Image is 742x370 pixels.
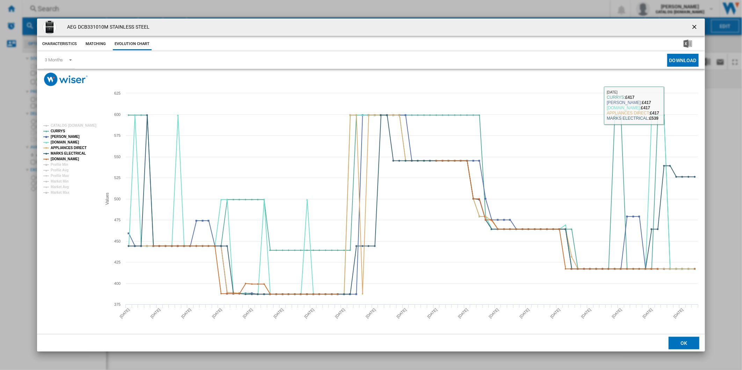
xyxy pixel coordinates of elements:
[396,308,407,319] tspan: [DATE]
[427,308,438,319] tspan: [DATE]
[684,39,692,48] img: excel-24x24.png
[114,239,121,243] tspan: 450
[51,191,70,194] tspan: Market Max
[611,308,623,319] tspan: [DATE]
[273,308,284,319] tspan: [DATE]
[580,308,592,319] tspan: [DATE]
[114,218,121,222] tspan: 475
[114,155,121,159] tspan: 550
[51,179,68,183] tspan: Market Min
[334,308,346,319] tspan: [DATE]
[691,23,699,32] ng-md-icon: getI18NText('BUTTONS.CLOSE_DIALOG')
[64,24,150,31] h4: AEG DCB331010M STAINLESS STEEL
[114,302,121,306] tspan: 375
[51,168,68,172] tspan: Profile Avg
[51,146,87,150] tspan: APPLIANCES DIRECT
[673,308,684,319] tspan: [DATE]
[51,185,69,189] tspan: Market Avg
[211,308,223,319] tspan: [DATE]
[114,197,121,201] tspan: 500
[114,176,121,180] tspan: 525
[688,20,702,34] button: getI18NText('BUTTONS.CLOSE_DIALOG')
[51,157,79,161] tspan: [DOMAIN_NAME]
[114,133,121,138] tspan: 575
[51,163,68,166] tspan: Profile Min
[669,337,699,349] button: OK
[51,135,80,139] tspan: [PERSON_NAME]
[672,38,703,50] button: Download in Excel
[51,124,96,127] tspan: CATALOG [DOMAIN_NAME]
[181,308,192,319] tspan: [DATE]
[114,91,121,95] tspan: 625
[242,308,254,319] tspan: [DATE]
[45,57,63,62] div: 3 Months
[113,38,152,50] button: Evolution chart
[642,308,654,319] tspan: [DATE]
[37,18,705,351] md-dialog: Product popup
[43,20,57,34] img: 10166582
[41,38,79,50] button: Characteristics
[304,308,315,319] tspan: [DATE]
[114,281,121,286] tspan: 400
[119,308,130,319] tspan: [DATE]
[51,129,65,133] tspan: CURRYS
[365,308,377,319] tspan: [DATE]
[114,260,121,264] tspan: 425
[44,73,88,86] img: logo_wiser_300x94.png
[51,151,86,155] tspan: MARKS ELECTRICAL
[519,308,530,319] tspan: [DATE]
[550,308,561,319] tspan: [DATE]
[51,140,79,144] tspan: [DOMAIN_NAME]
[51,174,69,178] tspan: Profile Max
[114,112,121,117] tspan: 600
[457,308,469,319] tspan: [DATE]
[488,308,500,319] tspan: [DATE]
[150,308,161,319] tspan: [DATE]
[667,54,699,67] button: Download
[80,38,111,50] button: Matching
[105,193,110,205] tspan: Values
